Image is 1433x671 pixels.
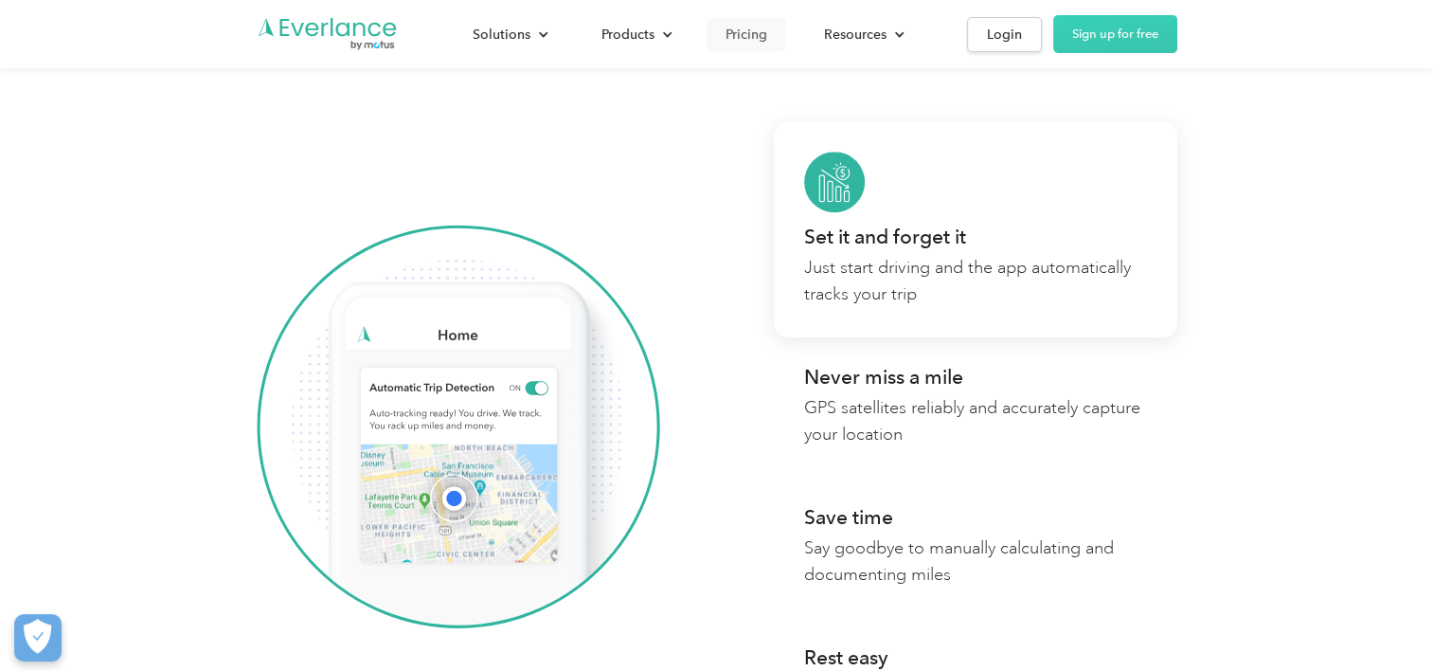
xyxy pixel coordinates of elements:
div: Set it and forget it [804,227,966,246]
a: Go to homepage [257,16,399,52]
p: Say goodbye to manually calculating and documenting miles [804,535,1147,588]
div: Products [582,18,688,51]
div: Login [987,23,1022,46]
p: GPS satellites reliably and accurately capture your location [804,394,1147,447]
p: Just start driving and the app automatically tracks your trip [804,254,1147,307]
a: Pricing [707,18,786,51]
a: Sign up for free [1053,15,1177,53]
div: Pricing [725,23,767,46]
div: Save time [804,508,893,527]
div: Products [601,23,654,46]
div: Solutions [454,18,564,51]
button: Cookies Settings [14,614,62,662]
div: Never miss a mile [804,368,963,387]
a: Login [967,17,1042,52]
div: Resources [805,18,920,51]
div: Resources [824,23,887,46]
div: Rest easy [804,648,888,667]
div: Solutions [473,23,530,46]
